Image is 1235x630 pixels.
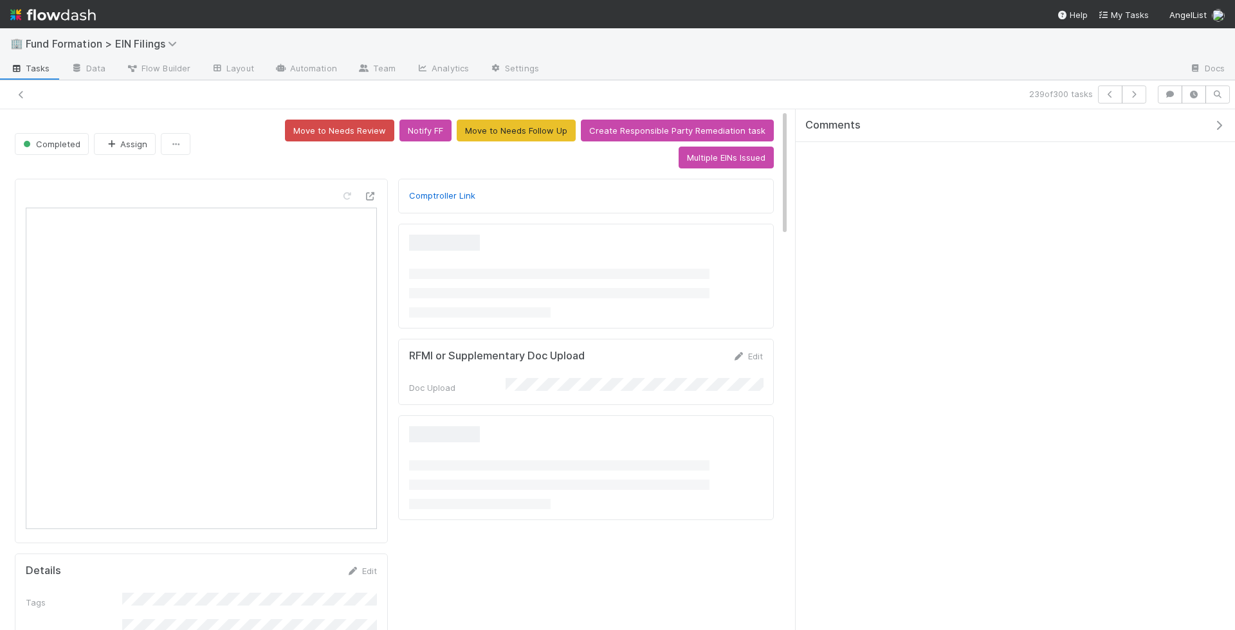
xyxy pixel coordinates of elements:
[805,119,861,132] span: Comments
[10,62,50,75] span: Tasks
[126,62,190,75] span: Flow Builder
[1212,9,1225,22] img: avatar_892eb56c-5b5a-46db-bf0b-2a9023d0e8f8.png
[457,120,576,141] button: Move to Needs Follow Up
[409,350,585,363] h5: RFMI or Supplementary Doc Upload
[1029,87,1093,100] span: 239 of 300 tasks
[285,120,394,141] button: Move to Needs Review
[1169,10,1207,20] span: AngelList
[409,190,475,201] a: Comptroller Link
[10,4,96,26] img: logo-inverted-e16ddd16eac7371096b0.svg
[26,596,122,609] div: Tags
[1057,8,1088,21] div: Help
[1098,8,1149,21] a: My Tasks
[581,120,774,141] button: Create Responsible Party Remediation task
[21,139,80,149] span: Completed
[10,38,23,49] span: 🏢
[347,59,406,80] a: Team
[679,147,774,168] button: Multiple EINs Issued
[399,120,452,141] button: Notify FF
[406,59,479,80] a: Analytics
[94,133,156,155] button: Assign
[1098,10,1149,20] span: My Tasks
[264,59,347,80] a: Automation
[26,37,183,50] span: Fund Formation > EIN Filings
[60,59,116,80] a: Data
[15,133,89,155] button: Completed
[116,59,201,80] a: Flow Builder
[201,59,264,80] a: Layout
[26,564,61,577] h5: Details
[733,351,763,361] a: Edit
[347,566,377,576] a: Edit
[409,381,506,394] div: Doc Upload
[1179,59,1235,80] a: Docs
[479,59,549,80] a: Settings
